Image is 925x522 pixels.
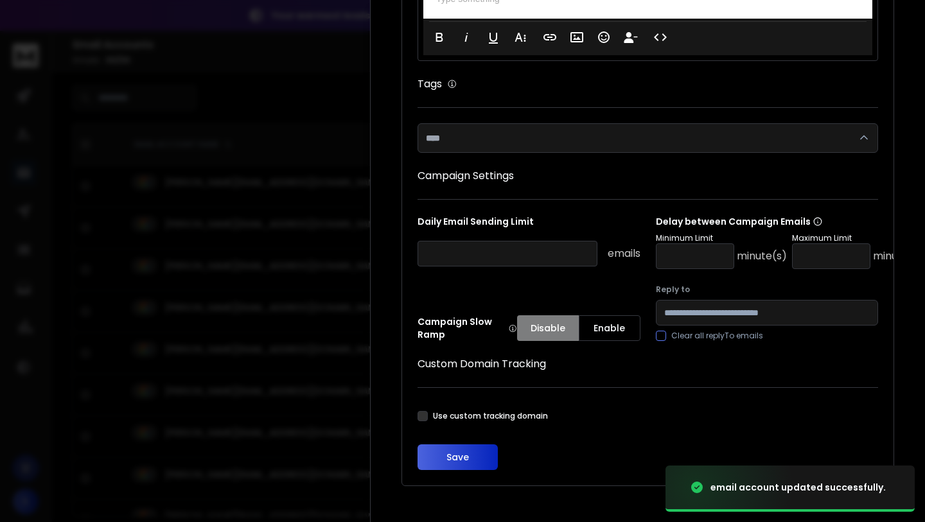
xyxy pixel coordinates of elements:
label: Use custom tracking domain [433,411,548,421]
p: minute(s) [737,248,787,264]
p: emails [608,246,640,261]
p: Delay between Campaign Emails [656,215,923,228]
label: Clear all replyTo emails [671,331,763,341]
p: Campaign Slow Ramp [418,315,517,341]
p: Daily Email Sending Limit [418,215,640,233]
button: Insert Image (⌘P) [565,24,589,50]
button: Underline (⌘U) [481,24,506,50]
label: Reply to [656,284,879,295]
h1: Tags [418,76,442,92]
button: Enable [579,315,640,341]
p: Maximum Limit [792,233,923,243]
button: Bold (⌘B) [427,24,452,50]
h1: Custom Domain Tracking [418,356,878,372]
h1: Campaign Settings [418,168,878,184]
button: Disable [517,315,579,341]
p: minute(s) [873,248,923,264]
div: email account updated successfully. [710,481,886,494]
button: Insert Unsubscribe Link [619,24,643,50]
button: Code View [648,24,673,50]
button: Save [418,444,498,470]
button: More Text [508,24,533,50]
button: Insert Link (⌘K) [538,24,562,50]
button: Italic (⌘I) [454,24,479,50]
p: Minimum Limit [656,233,787,243]
button: Emoticons [592,24,616,50]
